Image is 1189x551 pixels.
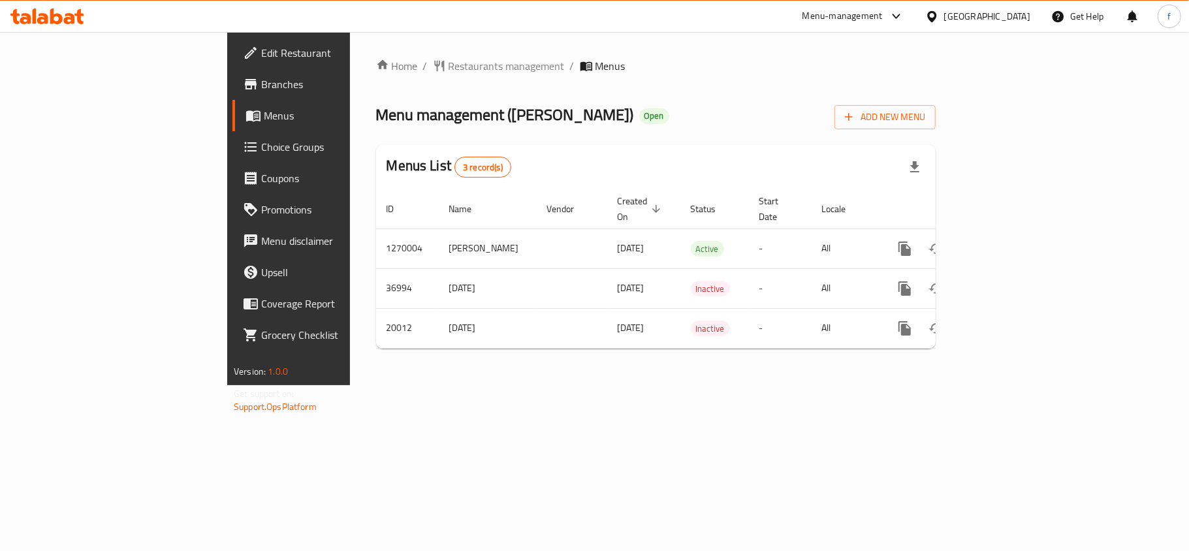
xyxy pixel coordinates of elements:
span: Coupons [261,170,415,186]
a: Edit Restaurant [232,37,426,69]
span: Upsell [261,264,415,280]
button: more [889,273,921,304]
td: - [749,308,812,348]
td: - [749,228,812,268]
a: Grocery Checklist [232,319,426,351]
span: Coverage Report [261,296,415,311]
div: Open [639,108,669,124]
span: Name [449,201,489,217]
span: Version: [234,363,266,380]
a: Support.OpsPlatform [234,398,317,415]
td: All [812,308,879,348]
button: Change Status [921,233,952,264]
th: Actions [879,189,1025,229]
td: All [812,268,879,308]
a: Restaurants management [433,58,565,74]
span: 3 record(s) [455,161,511,174]
span: Inactive [691,321,730,336]
span: Start Date [759,193,796,225]
a: Promotions [232,194,426,225]
a: Menu disclaimer [232,225,426,257]
span: Vendor [547,201,592,217]
span: Created On [618,193,665,225]
button: more [889,233,921,264]
div: Total records count [454,157,511,178]
span: [DATE] [618,279,644,296]
span: Menu management ( [PERSON_NAME] ) [376,100,634,129]
span: Get support on: [234,385,294,402]
nav: breadcrumb [376,58,936,74]
table: enhanced table [376,189,1025,349]
td: - [749,268,812,308]
div: Active [691,241,724,257]
a: Coverage Report [232,288,426,319]
span: 1.0.0 [268,363,288,380]
h2: Menus List [387,156,511,178]
button: Change Status [921,273,952,304]
span: Status [691,201,733,217]
span: Branches [261,76,415,92]
span: Active [691,242,724,257]
div: [GEOGRAPHIC_DATA] [944,9,1030,24]
div: Export file [899,151,930,183]
span: Add New Menu [845,109,925,125]
div: Menu-management [802,8,883,24]
span: [DATE] [618,319,644,336]
span: Promotions [261,202,415,217]
button: Change Status [921,313,952,344]
a: Coupons [232,163,426,194]
div: Inactive [691,281,730,296]
button: Add New Menu [834,105,936,129]
a: Upsell [232,257,426,288]
span: f [1167,9,1171,24]
span: Grocery Checklist [261,327,415,343]
li: / [570,58,575,74]
button: more [889,313,921,344]
span: Edit Restaurant [261,45,415,61]
span: Inactive [691,281,730,296]
a: Branches [232,69,426,100]
td: [DATE] [439,268,537,308]
td: [PERSON_NAME] [439,228,537,268]
td: [DATE] [439,308,537,348]
span: Choice Groups [261,139,415,155]
span: [DATE] [618,240,644,257]
span: Restaurants management [449,58,565,74]
span: Menu disclaimer [261,233,415,249]
span: Menus [595,58,626,74]
td: All [812,228,879,268]
a: Menus [232,100,426,131]
span: Open [639,110,669,121]
span: ID [387,201,411,217]
span: Menus [264,108,415,123]
a: Choice Groups [232,131,426,163]
span: Locale [822,201,863,217]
